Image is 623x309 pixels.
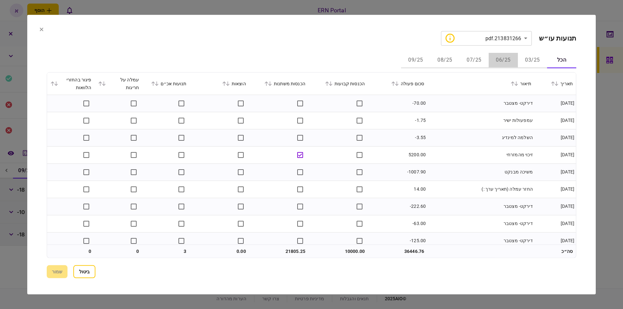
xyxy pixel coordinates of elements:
[534,112,576,129] td: [DATE]
[534,215,576,232] td: [DATE]
[368,215,427,232] td: -63.00
[95,245,142,258] td: 0
[430,53,459,68] button: 08/25
[368,232,427,249] td: -125.00
[371,79,424,87] div: סכום פעולה
[47,245,95,258] td: 0
[489,53,518,68] button: 06/25
[427,181,534,198] td: החזר עמלה (תאריך ערך :)
[252,79,305,87] div: הכנסות משתנות
[193,79,246,87] div: הוצאות
[249,245,309,258] td: 21805.25
[534,146,576,163] td: [DATE]
[427,232,534,249] td: דירקט- מצטבר
[534,129,576,146] td: [DATE]
[427,198,534,215] td: דירקט- מצטבר
[142,245,190,258] td: 3
[145,79,187,87] div: תנועות אכ״ם
[431,79,531,87] div: תיאור
[368,163,427,181] td: -1007.90
[427,95,534,112] td: דירקט- מצטבר
[368,129,427,146] td: -3.55
[547,53,576,68] button: הכל
[539,34,576,42] h2: תנועות עו״ש
[401,53,430,68] button: 09/25
[427,215,534,232] td: דירקט- מצטבר
[518,53,547,68] button: 03/25
[427,146,534,163] td: זיכוי מהמזרחי
[534,232,576,249] td: [DATE]
[368,146,427,163] td: 5200.00
[427,163,534,181] td: משיכה מבנקט
[446,34,521,43] div: 213831266.pdf
[534,181,576,198] td: [DATE]
[73,265,95,278] button: ביטול
[368,112,427,129] td: -1.75
[98,76,139,91] div: עמלה על חריגות
[50,76,92,91] div: פיגור בהחזרי הלוואות
[309,245,368,258] td: 10000.00
[427,112,534,129] td: עמפעולות ישיר
[459,53,489,68] button: 07/25
[190,245,249,258] td: 0.00
[534,245,576,258] td: סה״כ
[368,198,427,215] td: -222.60
[534,95,576,112] td: [DATE]
[534,163,576,181] td: [DATE]
[534,198,576,215] td: [DATE]
[368,95,427,112] td: -70.00
[312,79,365,87] div: הכנסות קבועות
[368,181,427,198] td: 14.00
[538,79,573,87] div: תאריך
[368,245,427,258] td: 36446.76
[427,129,534,146] td: השלמה למינדיג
